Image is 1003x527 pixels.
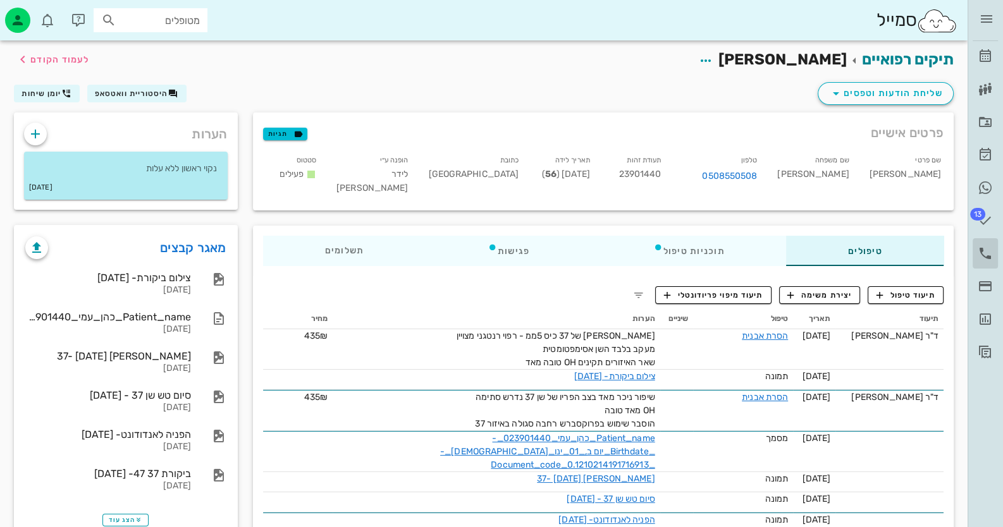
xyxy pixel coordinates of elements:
[840,329,938,342] div: ד"ר [PERSON_NAME]
[14,112,238,149] div: הערות
[803,433,831,444] span: [DATE]
[765,371,789,382] span: תמונה
[268,128,301,140] span: תגיות
[765,514,789,525] span: תמונה
[871,123,944,143] span: פרטים אישיים
[591,236,786,266] div: תוכניות טיפול
[102,514,149,526] button: הצג עוד
[693,309,793,329] th: טיפול
[718,51,847,68] span: [PERSON_NAME]
[803,392,831,403] span: [DATE]
[545,169,557,179] strong: 56
[333,309,660,329] th: הערות
[765,473,789,484] span: תמונה
[815,156,849,164] small: שם משפחה
[457,330,655,368] span: [PERSON_NAME] של 37 כיס 5ממ - רפוי רנטגני מצויין מעקב בלבד השן אסימפטומטית שאר האיזורים תקינים OH...
[15,48,89,71] button: לעמוד הקודם
[25,428,191,440] div: הפניה לאנדודונט- [DATE]
[915,156,941,164] small: שם פרטי
[440,433,655,470] a: Patient_name_כהן_עמי_023901440_-_Birthdate_יום ב,_01_ינו_[DEMOGRAPHIC_DATA]_-_Document_code_0.121...
[742,392,788,403] a: הסרת אבנית
[25,324,191,335] div: [DATE]
[25,481,191,492] div: [DATE]
[741,156,758,164] small: טלפון
[916,8,957,33] img: SmileCloud logo
[555,156,590,164] small: תאריך לידה
[14,85,80,102] button: יומן שיחות
[95,89,168,98] span: היסטוריית וואטסאפ
[742,330,788,341] a: הסרת אבנית
[29,181,52,195] small: [DATE]
[627,156,661,164] small: תעודת זהות
[803,473,831,484] span: [DATE]
[542,169,590,179] span: [DATE] ( )
[702,169,757,183] a: 0508550508
[828,86,943,101] span: שליחת הודעות וטפסים
[304,330,328,341] span: 435₪
[280,169,304,179] span: פעילים
[87,85,187,102] button: היסטוריית וואטסאפ
[655,286,772,304] button: תיעוד מיפוי פריודונטלי
[663,289,763,301] span: תיעוד מיפוי פריודונטלי
[326,150,418,203] div: לידר [PERSON_NAME]
[500,156,519,164] small: כתובת
[859,150,951,203] div: [PERSON_NAME]
[30,54,89,65] span: לעמוד הקודם
[25,389,191,401] div: סיום טש שן 37 - [DATE]
[263,309,333,329] th: מחיר
[574,371,655,382] a: צילום ביקורת- [DATE]
[25,363,191,374] div: [DATE]
[22,89,61,98] span: יומן שיחות
[160,238,226,258] a: מאגר קבצים
[25,272,191,284] div: צילום ביקורת- [DATE]
[109,516,142,524] span: הצג עוד
[766,433,788,444] span: מסמך
[660,309,694,329] th: שיניים
[37,10,45,18] span: תג
[840,391,938,404] div: ד"ר [PERSON_NAME]
[970,208,985,221] span: תג
[877,289,935,301] span: תיעוד טיפול
[787,289,852,301] span: יצירת משימה
[428,169,519,179] span: [GEOGRAPHIC_DATA]
[475,392,655,429] span: שיפור ניכר מאד בצב הפריו של שן 37 נדרש סתימה OH מאד טובה הוסבר שימוש בפרוקסברש רחבה סגולה באיזור 37
[973,205,998,236] a: תג
[558,514,655,525] a: הפניה לאנדודונט- [DATE]
[263,128,307,140] button: תגיות
[803,330,831,341] span: [DATE]
[25,285,191,296] div: [DATE]
[537,473,655,484] a: [PERSON_NAME] 37- [DATE]
[25,350,191,362] div: [PERSON_NAME] 37- [DATE]
[793,309,835,329] th: תאריך
[567,494,655,504] a: סיום טש שן 37 - [DATE]
[803,514,831,525] span: [DATE]
[426,236,591,266] div: פגישות
[876,7,957,34] div: סמייל
[818,82,954,105] button: שליחת הודעות וטפסים
[34,162,218,176] p: נקוי ראשון ללא עלות
[25,311,191,323] div: Patient_name_כהן_עמי_023901440_-_Birthdate_יום ב,_01_ינו_[DEMOGRAPHIC_DATA]_-_Document_code_0.121...
[25,442,191,452] div: [DATE]
[324,246,364,255] span: תשלומים
[304,392,328,403] span: 435₪
[765,494,789,504] span: תמונה
[767,150,859,203] div: [PERSON_NAME]
[779,286,861,304] button: יצירת משימה
[862,51,954,68] a: תיקים רפואיים
[868,286,944,304] button: תיעוד טיפול
[297,156,317,164] small: סטטוס
[25,403,191,413] div: [DATE]
[835,309,944,329] th: תיעוד
[25,468,191,480] div: ביקורת 37 47- [DATE]
[803,371,831,382] span: [DATE]
[803,494,831,504] span: [DATE]
[786,236,944,266] div: טיפולים
[380,156,409,164] small: הופנה ע״י
[619,169,661,179] span: 23901440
